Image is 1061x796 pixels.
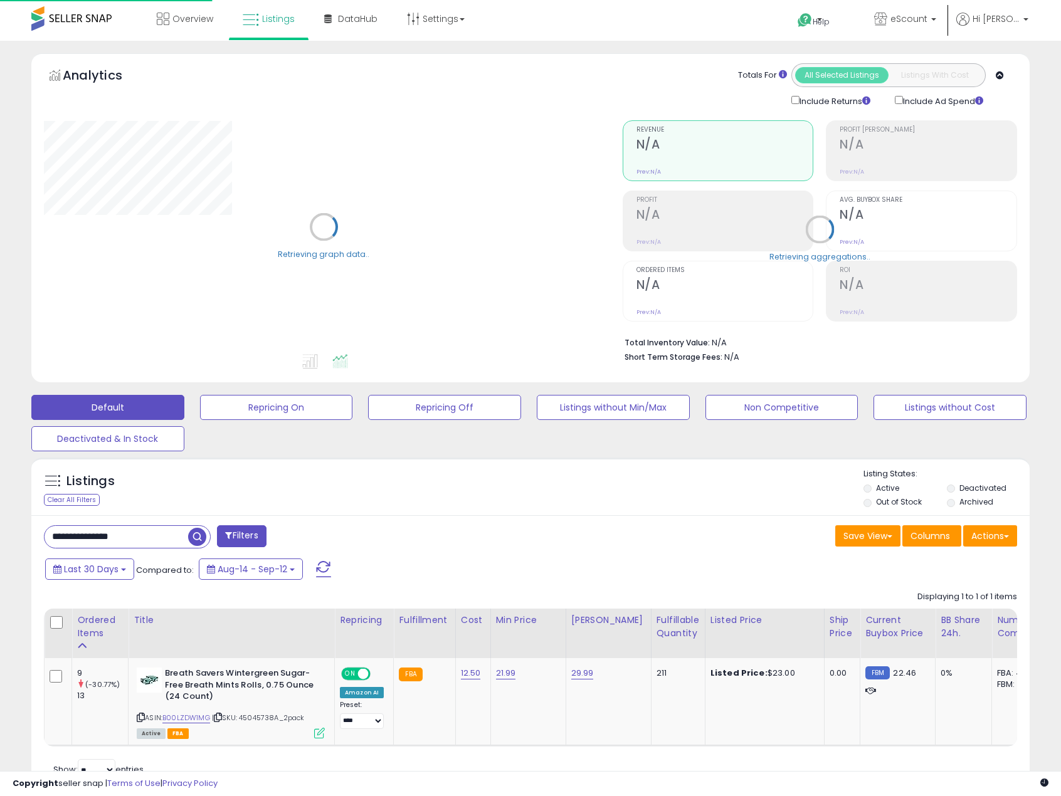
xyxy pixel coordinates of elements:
p: Listing States: [863,468,1029,480]
button: Listings With Cost [888,67,981,83]
div: 0.00 [830,668,850,679]
div: FBM: 15 [997,679,1038,690]
button: Actions [963,525,1017,547]
button: Aug-14 - Sep-12 [199,558,303,580]
span: 22.46 [893,667,916,679]
span: Last 30 Days [64,563,119,575]
label: Active [876,483,899,493]
a: B00LZDW1MG [162,713,210,723]
span: ON [342,669,358,679]
label: Deactivated [959,483,1006,493]
div: 13 [77,690,128,701]
button: Listings without Cost [874,395,1027,420]
b: Breath Savers Wintergreen Sugar-Free Breath Mints Rolls, 0.75 Ounce (24 Count) [165,668,317,706]
a: Help [788,3,854,41]
div: BB Share 24h. [941,614,986,640]
span: All listings currently available for purchase on Amazon [137,728,166,739]
div: Retrieving aggregations.. [769,251,870,262]
h5: Listings [66,473,115,490]
div: Ordered Items [77,614,123,640]
span: FBA [167,728,189,739]
label: Archived [959,496,993,507]
div: Listed Price [710,614,819,627]
div: Include Returns [782,93,885,108]
div: ASIN: [137,668,325,737]
img: 41zRdeT0R-L._SL40_.jpg [137,668,162,693]
button: Columns [902,525,961,547]
div: Totals For [738,70,787,81]
div: 0% [941,668,982,679]
strong: Copyright [13,777,58,789]
div: Min Price [496,614,561,627]
label: Out of Stock [876,496,922,507]
span: DataHub [338,13,377,25]
span: Listings [262,13,295,25]
a: 29.99 [571,667,594,679]
span: Aug-14 - Sep-12 [218,563,287,575]
div: Num of Comp. [997,614,1043,640]
span: Show: entries [53,763,144,775]
span: | SKU: 45045738A_2pack [212,713,305,723]
span: eScount [890,13,927,25]
div: Displaying 1 to 1 of 1 items [917,591,1017,603]
span: Compared to: [136,564,194,576]
button: Last 30 Days [45,558,134,580]
button: Listings without Min/Max [537,395,690,420]
div: Repricing [340,614,388,627]
div: Amazon AI [340,687,384,698]
div: Clear All Filters [44,494,100,506]
div: Fulfillable Quantity [657,614,700,640]
i: Get Help [797,13,813,28]
button: Default [31,395,184,420]
span: Help [813,16,830,27]
div: Title [134,614,329,627]
div: 211 [657,668,695,679]
b: Listed Price: [710,667,768,679]
a: Privacy Policy [162,777,218,789]
span: OFF [369,669,389,679]
div: 9 [77,668,128,679]
div: Retrieving graph data.. [278,248,369,259]
span: Overview [172,13,213,25]
button: All Selected Listings [795,67,889,83]
span: Columns [911,530,950,542]
button: Filters [217,525,266,547]
button: Deactivated & In Stock [31,426,184,451]
span: Hi [PERSON_NAME] [973,13,1020,25]
div: Cost [461,614,485,627]
div: [PERSON_NAME] [571,614,646,627]
div: Preset: [340,701,384,729]
a: 21.99 [496,667,516,679]
small: (-30.77%) [85,679,120,689]
div: Fulfillment [399,614,450,627]
button: Repricing On [200,395,353,420]
h5: Analytics [63,66,147,87]
div: Current Buybox Price [865,614,930,640]
div: FBA: 4 [997,668,1038,679]
small: FBM [865,666,890,679]
button: Save View [835,525,900,547]
a: Terms of Use [107,777,161,789]
div: seller snap | | [13,778,218,790]
button: Repricing Off [368,395,521,420]
div: Include Ad Spend [885,93,1003,108]
div: $23.00 [710,668,815,679]
a: Hi [PERSON_NAME] [956,13,1028,41]
button: Non Competitive [705,395,858,420]
a: 12.50 [461,667,481,679]
div: Ship Price [830,614,855,640]
small: FBA [399,668,422,681]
